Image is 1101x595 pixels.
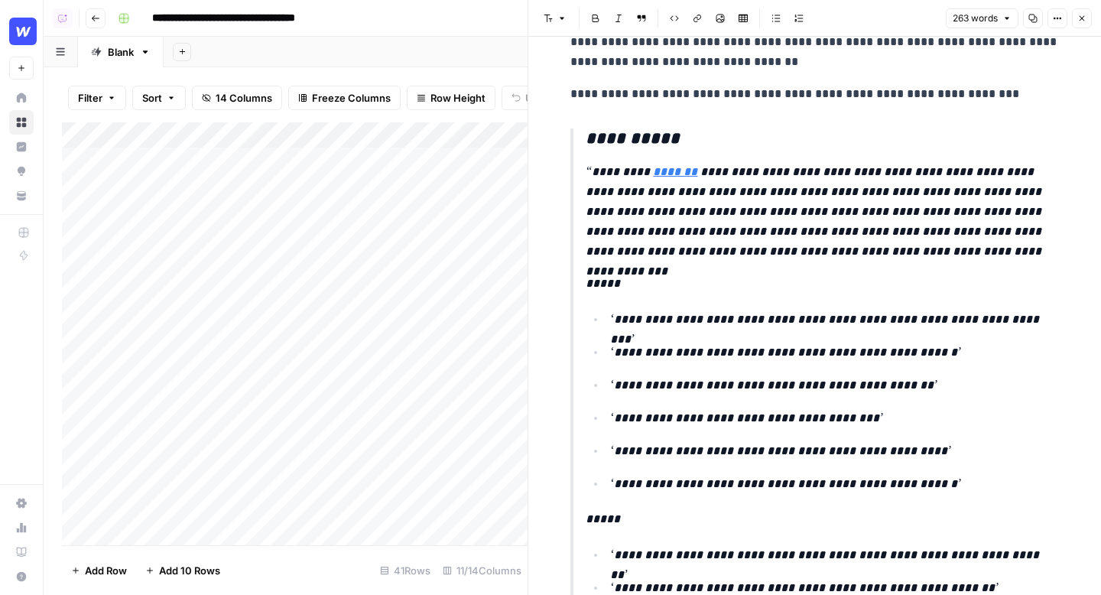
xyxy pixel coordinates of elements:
span: Add 10 Rows [159,563,220,578]
span: Add Row [85,563,127,578]
button: Add Row [62,558,136,583]
button: Freeze Columns [288,86,401,110]
a: Insights [9,135,34,159]
a: Opportunities [9,159,34,184]
button: 14 Columns [192,86,282,110]
button: Row Height [407,86,495,110]
span: Sort [142,90,162,106]
button: 263 words [946,8,1018,28]
a: Learning Hub [9,540,34,564]
span: 14 Columns [216,90,272,106]
a: Your Data [9,184,34,208]
button: Help + Support [9,564,34,589]
button: Filter [68,86,126,110]
span: 263 words [953,11,998,25]
span: Filter [78,90,102,106]
button: Undo [502,86,561,110]
a: Settings [9,491,34,515]
a: Blank [78,37,164,67]
span: Freeze Columns [312,90,391,106]
span: Row Height [430,90,486,106]
div: Blank [108,44,134,60]
a: Home [9,86,34,110]
div: 41 Rows [374,558,437,583]
div: 11/14 Columns [437,558,528,583]
img: Webflow Logo [9,18,37,45]
button: Workspace: Webflow [9,12,34,50]
button: Sort [132,86,186,110]
a: Usage [9,515,34,540]
button: Add 10 Rows [136,558,229,583]
a: Browse [9,110,34,135]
